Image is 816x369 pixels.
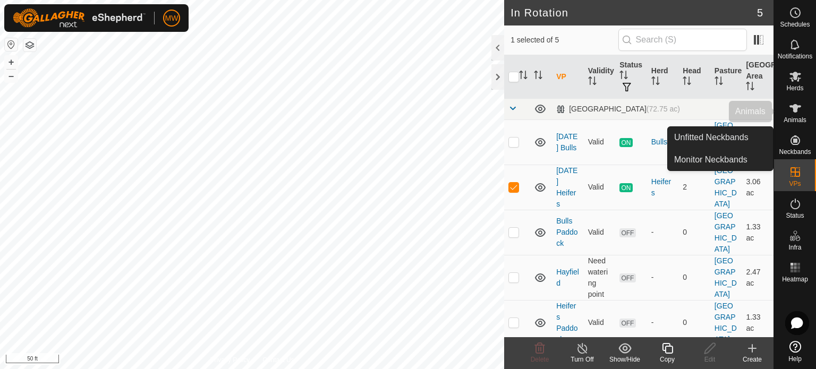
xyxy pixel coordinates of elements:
div: Create [731,355,773,364]
td: Valid [584,300,616,345]
div: Heifers [651,176,675,199]
td: 2.47 ac [742,255,773,300]
p-sorticon: Activate to sort [746,83,754,92]
span: OFF [619,319,635,328]
a: [GEOGRAPHIC_DATA] [715,211,737,253]
span: Unfitted Neckbands [674,131,749,144]
td: Need watering point [584,255,616,300]
span: MW [165,13,178,24]
td: Valid [584,119,616,165]
td: Valid [584,210,616,255]
a: Privacy Policy [210,355,250,365]
div: - [651,317,675,328]
div: Show/Hide [603,355,646,364]
img: Gallagher Logo [13,8,146,28]
a: Bulls Paddock [556,217,577,247]
h2: In Rotation [511,6,757,19]
span: Heatmap [782,276,808,282]
span: OFF [619,273,635,282]
th: Head [678,55,710,99]
th: Herd [647,55,679,99]
td: Valid [584,165,616,210]
td: 2 [678,165,710,210]
a: [GEOGRAPHIC_DATA] [715,121,737,163]
td: 0 [678,255,710,300]
span: VPs [789,181,801,187]
span: OFF [619,228,635,237]
span: Infra [788,244,801,251]
a: Unfitted Neckbands [668,127,773,148]
div: Copy [646,355,688,364]
p-sorticon: Activate to sort [651,78,660,87]
p-sorticon: Activate to sort [683,78,691,87]
a: [DATE] Heifers [556,166,577,208]
p-sorticon: Activate to sort [715,78,723,87]
span: ON [619,138,632,147]
p-sorticon: Activate to sort [588,78,597,87]
th: Status [615,55,647,99]
th: [GEOGRAPHIC_DATA] Area [742,55,773,99]
button: Map Layers [23,39,36,52]
div: Turn Off [561,355,603,364]
a: [GEOGRAPHIC_DATA] [715,166,737,208]
span: ON [619,183,632,192]
td: 4 [678,119,710,165]
div: [GEOGRAPHIC_DATA] [556,105,680,114]
td: 0 [678,300,710,345]
td: 3.06 ac [742,119,773,165]
span: Notifications [778,53,812,59]
a: Hayfield [556,268,579,287]
div: Bulls [651,136,675,148]
th: Validity [584,55,616,99]
span: Monitor Neckbands [674,153,747,166]
input: Search (S) [618,29,747,51]
a: Monitor Neckbands [668,149,773,170]
span: Animals [784,117,806,123]
span: (72.75 ac) [647,105,680,113]
p-sorticon: Activate to sort [519,72,528,81]
a: [DATE] Bulls [556,132,577,152]
a: Heifers Paddock [556,302,577,344]
button: + [5,56,18,68]
a: [GEOGRAPHIC_DATA] [715,256,737,298]
td: 1.33 ac [742,210,773,255]
span: Herds [786,85,803,91]
span: 5 [757,5,763,21]
div: - [651,272,675,283]
td: 3.06 ac [742,165,773,210]
div: Edit [688,355,731,364]
a: Help [774,337,816,366]
span: Schedules [780,21,810,28]
span: Neckbands [779,149,811,155]
span: 1 selected of 5 [511,35,618,46]
p-sorticon: Activate to sort [534,72,542,81]
span: Help [788,356,802,362]
a: [GEOGRAPHIC_DATA] [715,302,737,344]
p-sorticon: Activate to sort [619,72,628,81]
button: Reset Map [5,38,18,51]
div: - [651,227,675,238]
td: 0 [678,210,710,255]
td: 1.33 ac [742,300,773,345]
span: Delete [531,356,549,363]
span: Status [786,212,804,219]
th: Pasture [710,55,742,99]
th: VP [552,55,584,99]
button: – [5,70,18,82]
a: Contact Us [262,355,294,365]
